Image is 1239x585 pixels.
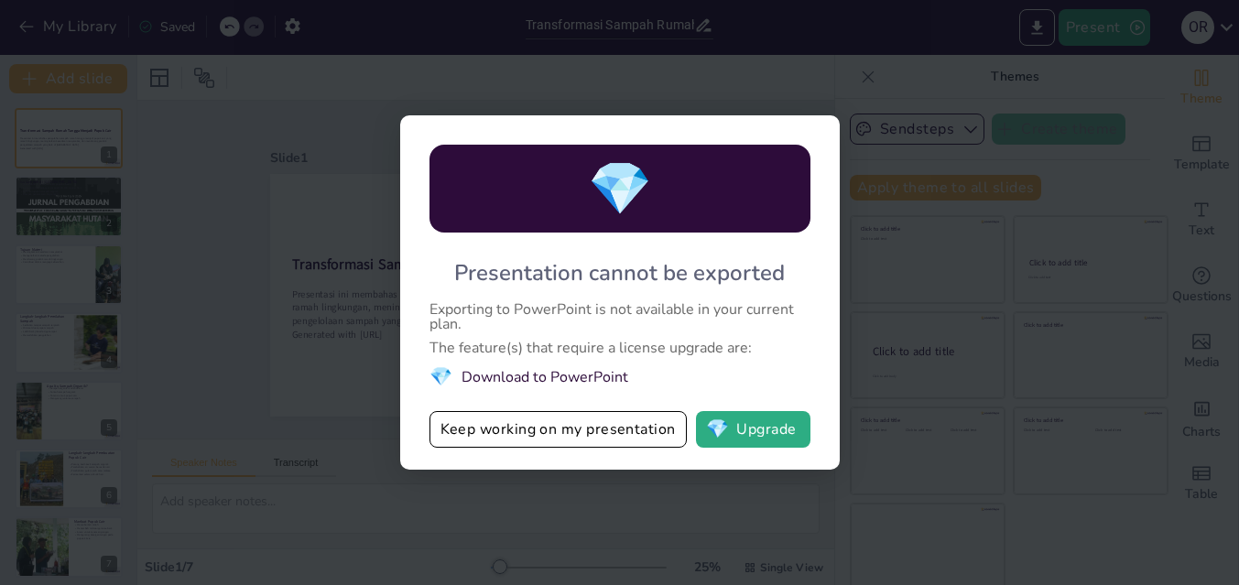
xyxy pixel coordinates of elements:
span: diamond [706,420,729,439]
div: The feature(s) that require a license upgrade are: [429,341,810,355]
div: Presentation cannot be exported [454,258,785,287]
button: diamondUpgrade [696,411,810,448]
li: Download to PowerPoint [429,364,810,389]
div: Exporting to PowerPoint is not available in your current plan. [429,302,810,331]
span: diamond [429,364,452,389]
button: Keep working on my presentation [429,411,687,448]
span: diamond [588,154,652,224]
